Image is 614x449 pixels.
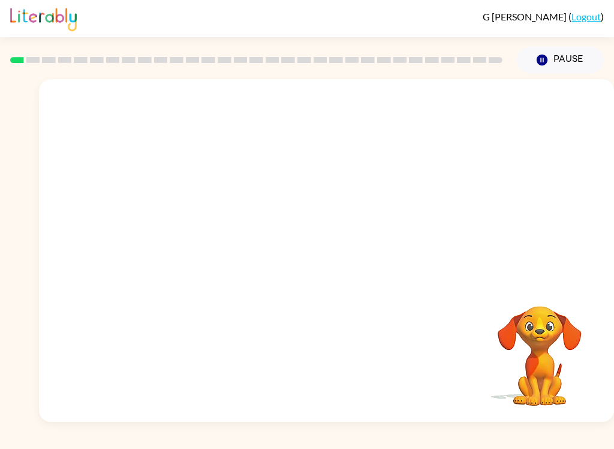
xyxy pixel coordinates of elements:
[483,11,568,22] span: G [PERSON_NAME]
[571,11,601,22] a: Logout
[517,46,604,74] button: Pause
[480,288,600,408] video: Your browser must support playing .mp4 files to use Literably. Please try using another browser.
[483,11,604,22] div: ( )
[10,5,77,31] img: Literably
